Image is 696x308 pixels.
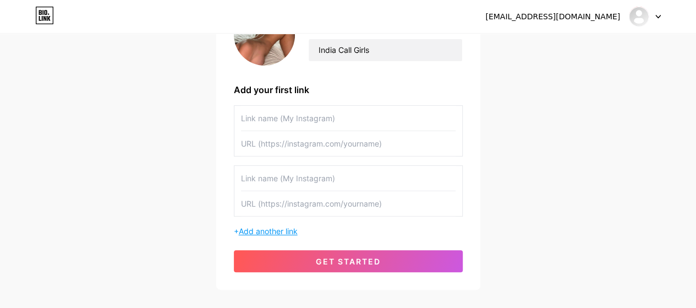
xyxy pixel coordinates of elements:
input: URL (https://instagram.com/yourname) [241,191,456,216]
span: get started [316,257,381,266]
div: + [234,225,463,237]
span: Add another link [239,226,298,236]
input: Link name (My Instagram) [241,106,456,131]
input: bio [309,39,462,61]
img: ruhijaandating [628,6,649,27]
input: Link name (My Instagram) [241,166,456,191]
div: Add your first link [234,83,463,96]
div: [EMAIL_ADDRESS][DOMAIN_NAME] [485,11,620,23]
button: get started [234,250,463,272]
img: profile pic [234,2,295,66]
input: URL (https://instagram.com/yourname) [241,131,456,156]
